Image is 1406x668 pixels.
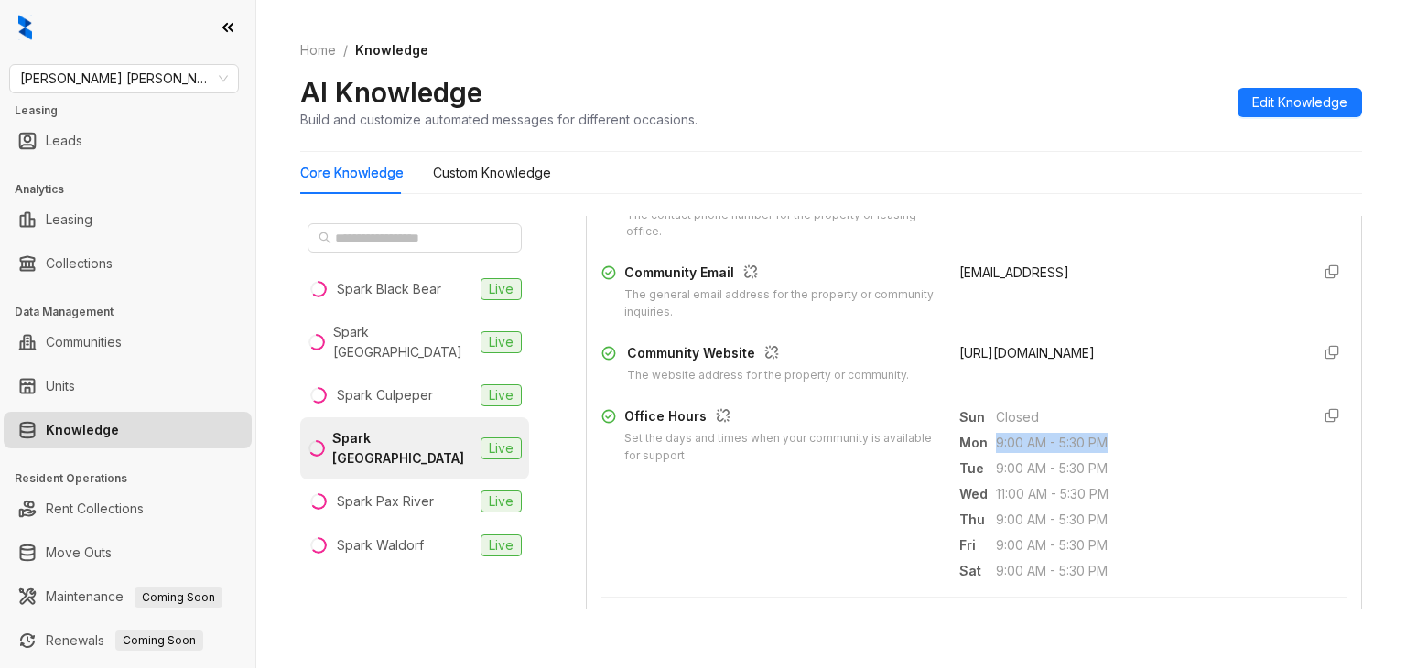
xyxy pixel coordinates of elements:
span: 9:00 AM - 5:30 PM [996,433,1295,453]
div: The website address for the property or community. [627,367,909,384]
a: RenewalsComing Soon [46,622,203,659]
li: Leads [4,123,252,159]
li: Rent Collections [4,490,252,527]
div: Spark [GEOGRAPHIC_DATA] [332,428,473,469]
span: Mon [959,433,996,453]
h3: Leasing [15,102,255,119]
div: Core Knowledge [300,163,404,183]
a: Move Outs [46,534,112,571]
li: Move Outs [4,534,252,571]
h2: AI Knowledge [300,75,482,110]
span: Live [481,331,522,353]
li: Collections [4,245,252,282]
div: The contact phone number for the property or leasing office. [626,207,937,242]
div: The general email address for the property or community inquiries. [624,286,936,321]
span: [URL][DOMAIN_NAME] [959,345,1095,361]
span: Sat [959,561,996,581]
span: 9:00 AM - 5:30 PM [996,535,1295,555]
span: 9:00 AM - 5:30 PM [996,561,1295,581]
button: Edit Knowledge [1238,88,1362,117]
li: Units [4,368,252,404]
span: Closed [996,407,1295,427]
a: Units [46,368,75,404]
img: logo [18,15,32,40]
div: Build and customize automated messages for different occasions. [300,110,698,129]
span: [EMAIL_ADDRESS] [959,264,1069,280]
span: Live [481,384,522,406]
div: Spark Black Bear [337,279,441,299]
span: Gates Hudson [20,65,228,92]
li: Renewals [4,622,252,659]
span: search [319,232,331,244]
h3: Analytics [15,181,255,198]
div: Custom Knowledge [433,163,551,183]
span: 9:00 AM - 5:30 PM [996,510,1295,530]
span: Sun [959,407,996,427]
li: Knowledge [4,412,252,448]
div: Community Website [627,343,909,367]
h3: Resident Operations [15,470,255,487]
span: Fri [959,535,996,555]
h3: Data Management [15,304,255,320]
span: 11:00 AM - 5:30 PM [996,484,1295,504]
li: Communities [4,324,252,361]
li: / [343,40,348,60]
a: Knowledge [46,412,119,448]
span: Live [481,437,522,459]
span: Edit Knowledge [1252,92,1347,113]
div: Spark [GEOGRAPHIC_DATA] [333,322,473,362]
span: Thu [959,510,996,530]
a: Leads [46,123,82,159]
div: Community Email [624,263,936,286]
span: Wed [959,484,996,504]
div: Spark Pax River [337,491,434,512]
span: Tue [959,458,996,479]
div: Spark Waldorf [337,535,424,555]
span: Live [481,490,522,512]
span: 9:00 AM - 5:30 PM [996,458,1295,479]
span: Coming Soon [135,587,222,608]
span: Live [481,278,522,300]
a: Home [297,40,340,60]
span: Knowledge [355,42,428,58]
a: Leasing [46,201,92,238]
li: Maintenance [4,578,252,615]
span: Coming Soon [115,630,203,651]
a: Rent Collections [46,490,144,527]
div: Set the days and times when your community is available for support [624,430,937,465]
a: Collections [46,245,113,282]
div: Office Hours [624,406,937,430]
span: Live [481,534,522,556]
div: Spark Culpeper [337,385,433,405]
li: Leasing [4,201,252,238]
a: Communities [46,324,122,361]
